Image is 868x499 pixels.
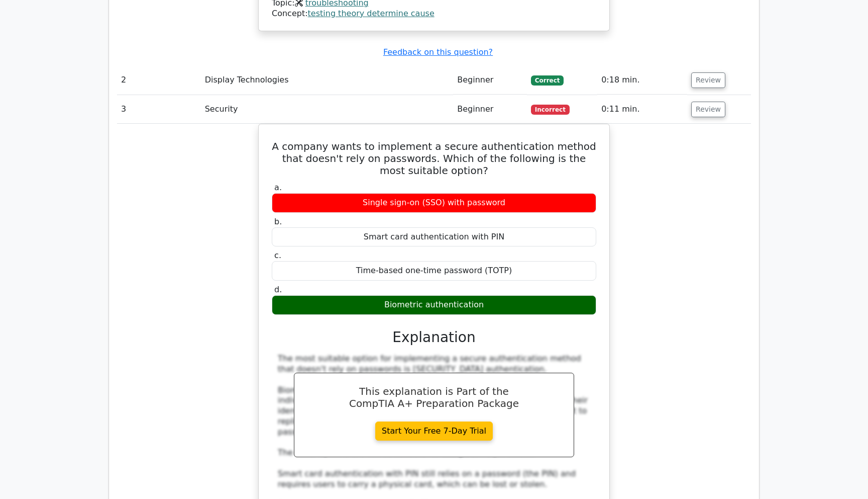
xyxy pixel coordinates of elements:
div: Smart card authentication with PIN [272,227,596,247]
button: Review [691,102,725,117]
span: a. [274,183,282,192]
div: Concept: [272,9,596,19]
span: b. [274,217,282,226]
td: 2 [117,66,201,95]
td: Beginner [453,66,527,95]
td: 0:18 min. [597,66,687,95]
span: Correct [531,75,564,86]
span: c. [274,251,281,260]
td: 0:11 min. [597,95,687,124]
div: Biometric authentication [272,295,596,315]
td: Beginner [453,95,527,124]
h3: Explanation [278,329,590,346]
td: 3 [117,95,201,124]
div: Time-based one-time password (TOTP) [272,261,596,281]
a: Feedback on this question? [383,47,493,57]
a: Start Your Free 7-Day Trial [375,422,493,441]
div: Single sign-on (SSO) with password [272,193,596,213]
td: Display Technologies [201,66,454,95]
h5: A company wants to implement a secure authentication method that doesn't rely on passwords. Which... [271,140,597,177]
button: Review [691,72,725,88]
span: Incorrect [531,105,570,115]
td: Security [201,95,454,124]
span: d. [274,285,282,294]
a: testing theory determine cause [308,9,435,18]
